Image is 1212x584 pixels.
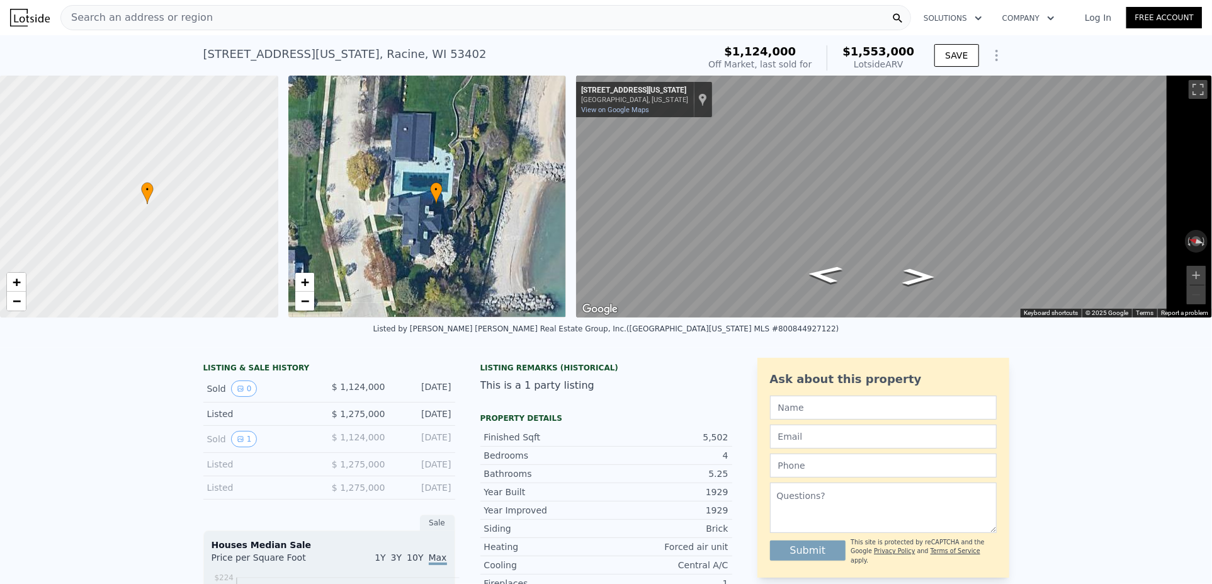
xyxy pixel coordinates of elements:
[576,76,1212,318] div: Street View
[207,381,319,397] div: Sold
[484,504,606,517] div: Year Improved
[391,553,402,563] span: 3Y
[770,396,997,420] input: Name
[429,553,447,565] span: Max
[395,481,451,494] div: [DATE]
[231,431,258,447] button: View historical data
[212,551,329,571] div: Price per Square Foot
[698,93,707,106] a: Show location on map
[332,459,385,469] span: $ 1,275,000
[842,58,914,71] div: Lotside ARV
[295,273,314,292] a: Zoom in
[931,547,980,554] a: Terms of Service
[791,261,858,287] path: Go North, Michigan Blvd
[606,449,728,462] div: 4
[579,301,621,318] img: Google
[579,301,621,318] a: Open this area in Google Maps (opens a new window)
[484,541,606,553] div: Heating
[207,458,319,471] div: Listed
[1189,80,1208,99] button: Toggle fullscreen view
[480,363,732,373] div: Listing Remarks (Historical)
[373,324,839,333] div: Listed by [PERSON_NAME] [PERSON_NAME] Real Estate Group, Inc. ([GEOGRAPHIC_DATA][US_STATE] MLS #8...
[914,7,992,30] button: Solutions
[581,86,688,96] div: [STREET_ADDRESS][US_STATE]
[606,504,728,517] div: 1929
[581,106,649,114] a: View on Google Maps
[484,522,606,535] div: Siding
[484,467,606,480] div: Bathrooms
[606,522,728,535] div: Brick
[1070,11,1126,24] a: Log In
[430,184,443,195] span: •
[395,408,451,420] div: [DATE]
[606,431,728,444] div: 5,502
[7,292,26,311] a: Zoom out
[606,467,728,480] div: 5.25
[207,431,319,447] div: Sold
[1201,230,1208,253] button: Rotate clockwise
[1185,230,1192,253] button: Rotate counterclockwise
[332,409,385,419] span: $ 1,275,000
[724,45,796,58] span: $1,124,000
[231,381,258,397] button: View historical data
[207,408,319,420] div: Listed
[874,547,915,554] a: Privacy Policy
[484,486,606,498] div: Year Built
[7,273,26,292] a: Zoom in
[203,45,487,63] div: [STREET_ADDRESS][US_STATE] , Racine , WI 53402
[1187,266,1206,285] button: Zoom in
[203,363,455,375] div: LISTING & SALE HISTORY
[407,553,423,563] span: 10Y
[1184,234,1209,249] button: Reset the view
[480,378,732,393] div: This is a 1 party listing
[484,449,606,462] div: Bedrooms
[395,458,451,471] div: [DATE]
[581,96,688,104] div: [GEOGRAPHIC_DATA], [US_STATE]
[851,538,996,565] div: This site is protected by reCAPTCHA and the Google and apply.
[484,559,606,571] div: Cooling
[606,486,728,498] div: 1929
[606,541,728,553] div: Forced air unit
[484,431,606,444] div: Finished Sqft
[207,481,319,494] div: Listed
[889,265,948,289] path: Go South, Michigan Blvd
[395,431,451,447] div: [DATE]
[1187,285,1206,304] button: Zoom out
[708,58,812,71] div: Off Market, last sold for
[606,559,728,571] div: Central A/C
[214,573,234,582] tspan: $224
[934,44,978,67] button: SAVE
[770,425,997,449] input: Email
[212,539,447,551] div: Houses Median Sale
[1126,7,1202,28] a: Free Account
[10,9,50,26] img: Lotside
[332,483,385,493] span: $ 1,275,000
[1024,309,1078,318] button: Keyboard shortcuts
[395,381,451,397] div: [DATE]
[332,382,385,392] span: $ 1,124,000
[984,43,1009,68] button: Show Options
[992,7,1065,30] button: Company
[295,292,314,311] a: Zoom out
[1085,309,1128,316] span: © 2025 Google
[420,515,455,531] div: Sale
[1136,309,1153,316] a: Terms (opens in new tab)
[770,454,997,478] input: Phone
[141,184,154,195] span: •
[300,274,309,290] span: +
[842,45,914,58] span: $1,553,000
[576,76,1212,318] div: Map
[430,182,443,204] div: •
[770,370,997,388] div: Ask about this property
[13,274,21,290] span: +
[13,293,21,309] span: −
[332,432,385,442] span: $ 1,124,000
[480,413,732,423] div: Property details
[300,293,309,309] span: −
[1161,309,1208,316] a: Report a problem
[61,10,213,25] span: Search an address or region
[770,541,846,561] button: Submit
[141,182,154,204] div: •
[375,553,385,563] span: 1Y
